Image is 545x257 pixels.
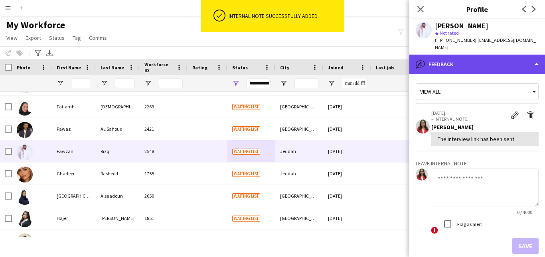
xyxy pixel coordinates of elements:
[159,78,183,88] input: Workforce ID Filter Input
[140,118,188,140] div: 2421
[52,96,96,118] div: Fatiamh
[294,78,318,88] input: City Filter Input
[323,118,371,140] div: [DATE]
[323,96,371,118] div: [DATE]
[275,163,323,184] div: Jeddah
[17,167,33,182] img: Ghadeer Rasheed
[26,34,41,41] span: Export
[232,171,260,177] span: Waiting list
[96,163,140,184] div: Rasheed
[431,227,438,234] span: !
[407,28,447,37] button: Everyone2,373
[323,163,371,184] div: [DATE]
[73,34,81,41] span: Tag
[435,37,536,50] span: | [EMAIL_ADDRESS][DOMAIN_NAME]
[232,126,260,132] span: Waiting list
[431,116,507,122] p: – INTERNAL NOTE
[17,233,33,249] img: Hanan Alkareem
[323,207,371,229] div: [DATE]
[275,140,323,162] div: Jeddah
[144,61,173,73] span: Workforce ID
[280,80,287,87] button: Open Filter Menu
[323,230,371,251] div: [DATE]
[435,22,488,29] div: [PERSON_NAME]
[232,216,260,222] span: Waiting list
[52,185,96,207] div: [GEOGRAPHIC_DATA]
[140,185,188,207] div: 2050
[52,118,96,140] div: Fawaz
[49,34,65,41] span: Status
[52,207,96,229] div: Hajer
[101,80,108,87] button: Open Filter Menu
[33,48,43,58] app-action-btn: Advanced filters
[431,110,507,116] p: [DATE]
[275,96,323,118] div: [GEOGRAPHIC_DATA]
[192,65,207,71] span: Rating
[45,48,54,58] app-action-btn: Export XLSX
[280,65,289,71] span: City
[115,78,135,88] input: Last Name Filter Input
[328,65,344,71] span: Joined
[71,78,91,88] input: First Name Filter Input
[52,163,96,184] div: Ghadeer
[57,80,64,87] button: Open Filter Menu
[435,37,476,43] span: t. [PHONE_NUMBER]
[96,230,140,251] div: Alkareem
[17,122,33,138] img: Fawaz AL Sahoud
[232,149,260,155] span: Waiting list
[86,33,110,43] a: Comms
[438,135,532,143] div: The interview link has been sent
[140,140,188,162] div: 2548
[420,88,440,95] span: View all
[275,185,323,207] div: [GEOGRAPHIC_DATA]
[96,185,140,207] div: Alsaadoun
[96,118,140,140] div: AL Sahoud
[275,230,323,251] div: Jeddah
[140,96,188,118] div: 2269
[409,4,545,14] h3: Profile
[140,163,188,184] div: 1755
[232,193,260,199] span: Waiting list
[232,65,248,71] span: Status
[6,19,65,31] span: My Workforce
[232,80,239,87] button: Open Filter Menu
[6,34,18,41] span: View
[96,140,140,162] div: Rizq
[440,30,459,36] span: Not rated
[323,140,371,162] div: [DATE]
[96,96,140,118] div: [DEMOGRAPHIC_DATA]
[275,207,323,229] div: [GEOGRAPHIC_DATA]
[144,80,152,87] button: Open Filter Menu
[17,144,33,160] img: Fawzan Rizq
[17,65,30,71] span: Photo
[52,230,96,251] div: Hanan
[140,230,188,251] div: 560
[69,33,84,43] a: Tag
[140,207,188,229] div: 1851
[101,65,124,71] span: Last Name
[17,189,33,205] img: Haifa Alsaadoun
[511,209,539,215] span: 0 / 4000
[229,12,341,20] div: Internal note successfully added.
[416,160,539,167] h3: Leave internal note
[232,104,260,110] span: Waiting list
[456,221,482,227] label: Flag as alert
[96,207,140,229] div: [PERSON_NAME]
[323,185,371,207] div: [DATE]
[46,33,68,43] a: Status
[22,33,44,43] a: Export
[57,65,81,71] span: First Name
[52,140,96,162] div: Fawzan
[342,78,366,88] input: Joined Filter Input
[409,55,545,74] div: Feedback
[3,33,21,43] a: View
[275,118,323,140] div: [GEOGRAPHIC_DATA]
[89,34,107,41] span: Comms
[17,100,33,116] img: Fatiamh Alasmri
[328,80,335,87] button: Open Filter Menu
[431,124,539,131] div: [PERSON_NAME]
[376,65,394,71] span: Last job
[17,211,33,227] img: Hajer Yahya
